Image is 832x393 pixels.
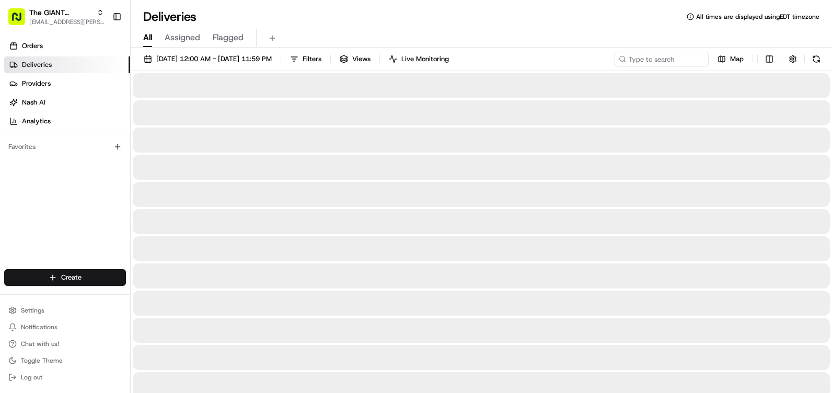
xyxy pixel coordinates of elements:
button: Settings [4,303,126,318]
span: Orders [22,41,43,51]
div: Favorites [4,138,126,155]
span: Analytics [22,117,51,126]
button: Views [335,52,375,66]
button: Chat with us! [4,337,126,351]
span: Map [730,54,744,64]
span: Filters [303,54,321,64]
span: Views [352,54,371,64]
button: Filters [285,52,326,66]
button: [DATE] 12:00 AM - [DATE] 11:59 PM [139,52,276,66]
button: Refresh [809,52,824,66]
span: All [143,31,152,44]
a: Analytics [4,113,130,130]
button: Map [713,52,748,66]
span: Deliveries [22,60,52,70]
button: Notifications [4,320,126,334]
span: Toggle Theme [21,356,63,365]
span: Settings [21,306,44,315]
span: Notifications [21,323,57,331]
button: Live Monitoring [384,52,454,66]
button: [EMAIL_ADDRESS][PERSON_NAME][DOMAIN_NAME] [29,18,104,26]
span: Chat with us! [21,340,59,348]
button: Toggle Theme [4,353,126,368]
button: The GIANT Company[EMAIL_ADDRESS][PERSON_NAME][DOMAIN_NAME] [4,4,108,29]
span: Nash AI [22,98,45,107]
button: Create [4,269,126,286]
button: The GIANT Company [29,7,93,18]
input: Type to search [615,52,709,66]
span: Log out [21,373,42,382]
span: Live Monitoring [401,54,449,64]
h1: Deliveries [143,8,197,25]
a: Nash AI [4,94,130,111]
a: Orders [4,38,130,54]
span: Assigned [165,31,200,44]
span: Providers [22,79,51,88]
span: All times are displayed using EDT timezone [696,13,819,21]
span: Flagged [213,31,244,44]
button: Log out [4,370,126,385]
span: [DATE] 12:00 AM - [DATE] 11:59 PM [156,54,272,64]
a: Providers [4,75,130,92]
a: Deliveries [4,56,130,73]
span: Create [61,273,82,282]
